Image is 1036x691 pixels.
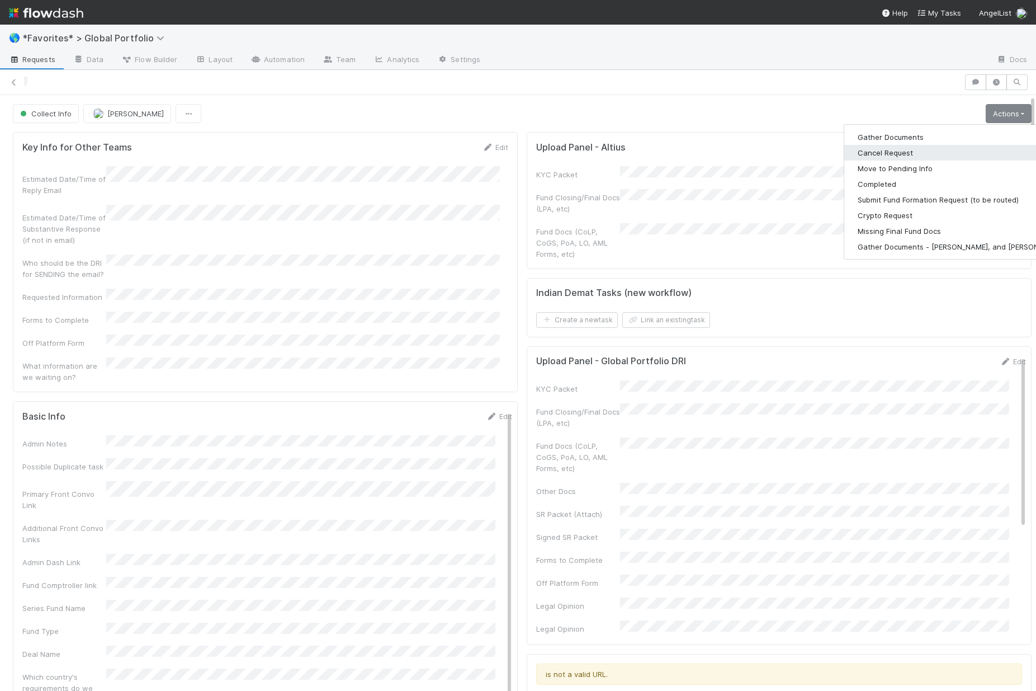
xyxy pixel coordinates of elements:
div: Forms to Complete [536,554,620,566]
a: Analytics [365,51,428,69]
div: Admin Dash Link [22,557,106,568]
a: Edit [482,143,508,152]
h5: Key Info for Other Teams [22,142,132,153]
div: Series Fund Name [22,603,106,614]
span: Collect Info [18,109,72,118]
span: [PERSON_NAME] [107,109,164,118]
div: Help [881,7,908,18]
button: Collect Info [13,104,79,123]
a: Automation [242,51,314,69]
div: Estimated Date/Time of Substantive Response (if not in email) [22,212,106,246]
a: Settings [428,51,489,69]
span: Flow Builder [121,54,177,65]
div: Fund Docs (CoLP, CoGS, PoA, LO, AML Forms, etc) [536,440,620,474]
img: avatar_5bf5c33b-3139-4939-a495-cbf9fc6ebf7e.png [93,108,104,119]
span: My Tasks [917,8,961,17]
h5: Basic Info [22,411,65,422]
span: AngelList [979,8,1011,17]
div: KYC Packet [536,169,620,180]
div: Legal Opinion [536,600,620,612]
div: Other Docs [536,486,620,497]
div: is not a valid URL. [536,664,1022,685]
div: Who should be the DRI for SENDING the email? [22,257,106,280]
button: [PERSON_NAME] [83,104,171,123]
div: Estimated Date/Time of Reply Email [22,173,106,196]
div: Fund Type [22,626,106,637]
div: Admin Notes [22,438,106,449]
div: Fund Closing/Final Docs (LPA, etc) [536,406,620,429]
div: Fund Docs (CoLP, CoGS, PoA, LO, AML Forms, etc) [536,226,620,260]
span: *Favorites* > Global Portfolio [22,32,170,44]
div: Primary Front Convo Link [22,488,106,511]
div: Deal Name [22,648,106,660]
a: Team [314,51,365,69]
span: 🌎 [9,33,20,43]
div: Legal Opinion Approved [536,623,620,646]
button: Create a newtask [536,312,618,328]
a: Data [64,51,112,69]
a: Edit [1000,357,1026,366]
div: Fund Comptroller link [22,580,106,591]
div: Possible Duplicate task [22,461,106,472]
div: Requested Information [22,292,106,303]
h5: Upload Panel - Altius [536,142,626,153]
div: Off Platform Form [536,577,620,589]
img: avatar_5bf5c33b-3139-4939-a495-cbf9fc6ebf7e.png [1016,8,1027,19]
a: Layout [186,51,242,69]
a: My Tasks [917,7,961,18]
a: Edit [486,412,512,421]
h5: Upload Panel - Global Portfolio DRI [536,356,686,367]
button: Link an existingtask [622,312,710,328]
div: Additional Front Convo Links [22,523,106,545]
a: Actions [986,104,1032,123]
a: Docs [987,51,1036,69]
div: Signed SR Packet [536,532,620,543]
div: KYC Packet [536,383,620,394]
h5: Indian Demat Tasks (new workflow) [536,288,692,299]
div: Fund Closing/Final Docs (LPA, etc) [536,192,620,214]
div: SR Packet (Attach) [536,509,620,520]
div: Forms to Complete [22,314,106,326]
span: Requests [9,54,55,65]
a: Flow Builder [112,51,186,69]
div: Off Platform Form [22,337,106,349]
div: What information are we waiting on? [22,360,106,383]
img: logo-inverted-e16ddd16eac7371096b0.svg [9,3,83,22]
